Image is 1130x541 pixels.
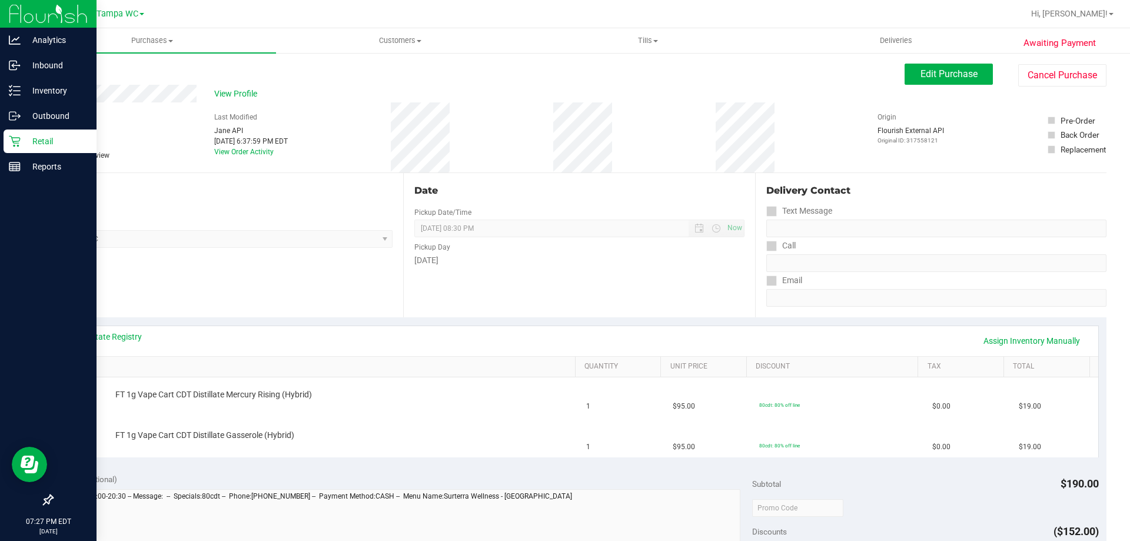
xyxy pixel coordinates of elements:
inline-svg: Inbound [9,59,21,71]
span: View Profile [214,88,261,100]
span: $19.00 [1019,442,1041,453]
button: Edit Purchase [905,64,993,85]
p: Original ID: 317558121 [878,136,944,145]
span: $19.00 [1019,401,1041,412]
span: Deliveries [864,35,928,46]
div: Delivery Contact [766,184,1106,198]
p: Retail [21,134,91,148]
label: Pickup Date/Time [414,207,471,218]
div: Flourish External API [878,125,944,145]
p: Inbound [21,58,91,72]
div: Location [52,184,393,198]
div: [DATE] [414,254,744,267]
span: Customers [277,35,523,46]
label: Email [766,272,802,289]
span: 80cdt: 80% off line [759,402,800,408]
span: Awaiting Payment [1023,36,1096,50]
span: ($152.00) [1053,525,1099,537]
div: Replacement [1061,144,1106,155]
span: 80cdt: 80% off line [759,443,800,449]
p: 07:27 PM EDT [5,516,91,527]
a: View Order Activity [214,148,274,156]
label: Last Modified [214,112,257,122]
a: Unit Price [670,362,742,371]
inline-svg: Outbound [9,110,21,122]
span: Edit Purchase [920,68,978,79]
a: Assign Inventory Manually [976,331,1088,351]
a: Total [1013,362,1085,371]
inline-svg: Retail [9,135,21,147]
a: Discount [756,362,913,371]
span: $95.00 [673,442,695,453]
a: SKU [69,362,570,371]
p: Analytics [21,33,91,47]
a: View State Registry [71,331,142,343]
inline-svg: Reports [9,161,21,172]
input: Promo Code [752,499,843,517]
button: Cancel Purchase [1018,64,1106,87]
span: Purchases [28,35,276,46]
a: Quantity [584,362,656,371]
div: Jane API [214,125,288,136]
label: Origin [878,112,896,122]
span: $190.00 [1061,477,1099,490]
span: $0.00 [932,442,950,453]
label: Call [766,237,796,254]
inline-svg: Analytics [9,34,21,46]
p: Outbound [21,109,91,123]
p: [DATE] [5,527,91,536]
span: $0.00 [932,401,950,412]
span: Subtotal [752,479,781,489]
div: Pre-Order [1061,115,1095,127]
p: Inventory [21,84,91,98]
a: Purchases [28,28,276,53]
p: Reports [21,160,91,174]
div: Date [414,184,744,198]
span: $95.00 [673,401,695,412]
inline-svg: Inventory [9,85,21,97]
iframe: Resource center [12,447,47,482]
a: Tills [524,28,772,53]
a: Tax [928,362,999,371]
span: Hi, [PERSON_NAME]! [1031,9,1108,18]
span: FT 1g Vape Cart CDT Distillate Mercury Rising (Hybrid) [115,389,312,400]
label: Text Message [766,203,832,220]
input: Format: (999) 999-9999 [766,220,1106,237]
span: Tills [524,35,771,46]
div: [DATE] 6:37:59 PM EDT [214,136,288,147]
span: 1 [586,401,590,412]
span: FT 1g Vape Cart CDT Distillate Gasserole (Hybrid) [115,430,294,441]
span: Tampa WC [97,9,138,19]
label: Pickup Day [414,242,450,253]
a: Deliveries [772,28,1020,53]
span: 1 [586,442,590,453]
a: Customers [276,28,524,53]
input: Format: (999) 999-9999 [766,254,1106,272]
div: Back Order [1061,129,1099,141]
